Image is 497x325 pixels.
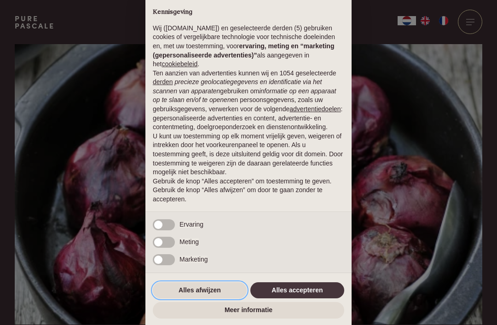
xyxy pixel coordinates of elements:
h2: Kennisgeving [153,8,344,17]
button: advertentiedoelen [289,105,341,114]
p: U kunt uw toestemming op elk moment vrijelijk geven, weigeren of intrekken door het voorkeurenpan... [153,132,344,177]
button: Alles accepteren [250,282,344,299]
p: Wij ([DOMAIN_NAME]) en geselecteerde derden (5) gebruiken cookies of vergelijkbare technologie vo... [153,24,344,69]
button: Meer informatie [153,302,344,319]
button: Alles afwijzen [153,282,247,299]
span: Marketing [179,256,208,263]
em: informatie op een apparaat op te slaan en/of te openen [153,87,336,104]
button: derden [153,78,173,87]
p: Ten aanzien van advertenties kunnen wij en 1054 geselecteerde gebruiken om en persoonsgegevens, z... [153,69,344,132]
em: precieze geolocatiegegevens en identificatie via het scannen van apparaten [153,78,322,95]
span: Ervaring [179,221,203,228]
a: cookiebeleid [162,60,197,68]
span: Meting [179,238,199,245]
strong: ervaring, meting en “marketing (gepersonaliseerde advertenties)” [153,42,334,59]
p: Gebruik de knop “Alles accepteren” om toestemming te geven. Gebruik de knop “Alles afwijzen” om d... [153,177,344,204]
